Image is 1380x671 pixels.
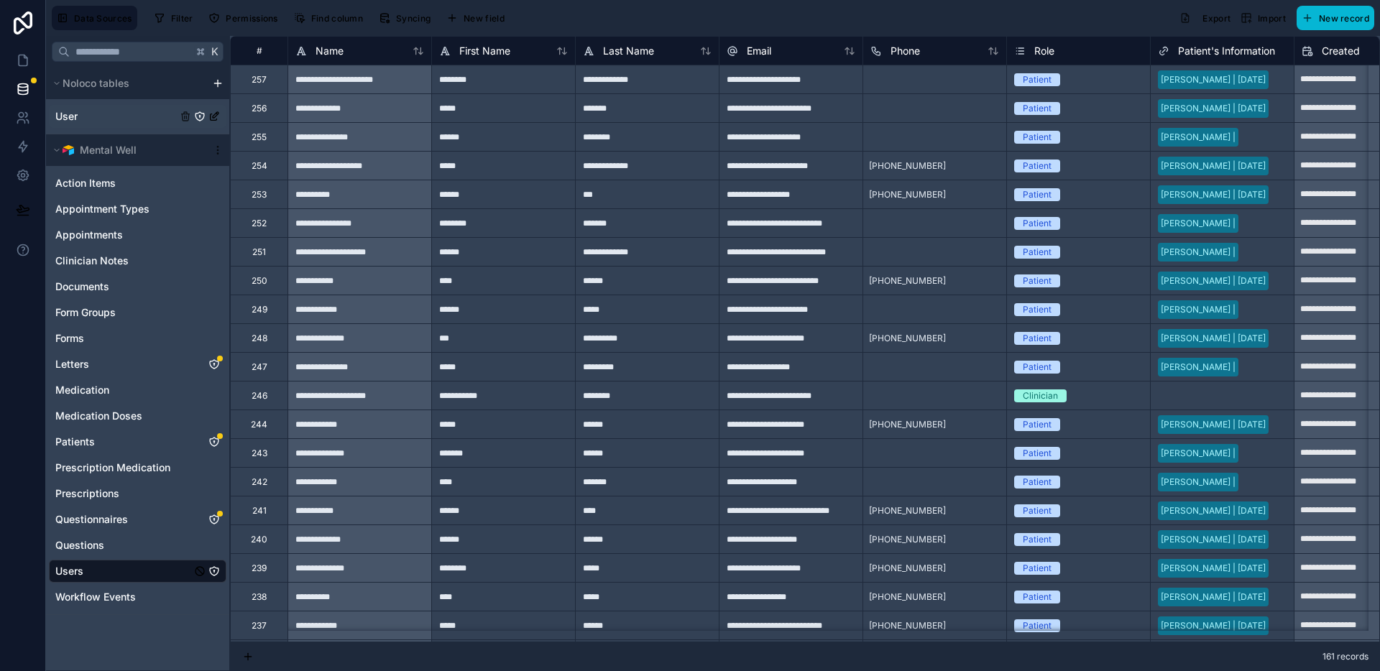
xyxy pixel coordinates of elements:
[1023,332,1052,345] div: Patient
[1023,447,1052,460] div: Patient
[252,218,267,229] div: 252
[1023,533,1052,546] div: Patient
[1023,131,1052,144] div: Patient
[1023,418,1052,431] div: Patient
[1023,73,1052,86] div: Patient
[252,390,267,402] div: 246
[464,13,505,24] span: New field
[1161,533,1266,546] div: [PERSON_NAME] | [DATE]
[869,534,946,545] span: [PHONE_NUMBER]
[891,44,920,58] span: Phone
[1161,504,1266,517] div: [PERSON_NAME] | [DATE]
[252,476,267,488] div: 242
[149,7,198,29] button: Filter
[1161,102,1266,115] div: [PERSON_NAME] | [DATE]
[869,419,946,430] span: [PHONE_NUMBER]
[1161,131,1236,144] div: [PERSON_NAME] |
[1161,303,1236,316] div: [PERSON_NAME] |
[252,103,267,114] div: 256
[1034,44,1054,58] span: Role
[171,13,193,24] span: Filter
[203,7,282,29] button: Permissions
[1023,274,1052,287] div: Patient
[1023,246,1052,259] div: Patient
[869,620,946,631] span: [PHONE_NUMBER]
[289,7,368,29] button: Find column
[1023,619,1052,632] div: Patient
[52,6,137,30] button: Data Sources
[1161,562,1266,575] div: [PERSON_NAME] | [DATE]
[1258,13,1286,24] span: Import
[241,45,277,56] div: #
[252,448,267,459] div: 243
[1023,389,1058,402] div: Clinician
[252,275,267,287] div: 250
[226,13,277,24] span: Permissions
[869,563,946,574] span: [PHONE_NUMBER]
[252,563,267,574] div: 239
[1322,44,1360,58] span: Created
[1202,13,1230,24] span: Export
[747,44,771,58] span: Email
[1174,6,1236,30] button: Export
[210,47,220,57] span: K
[252,189,267,200] div: 253
[1178,44,1275,58] span: Patient's Information
[74,13,132,24] span: Data Sources
[1161,361,1236,374] div: [PERSON_NAME] |
[252,74,267,85] div: 257
[603,44,654,58] span: Last Name
[311,13,363,24] span: Find column
[1161,188,1266,201] div: [PERSON_NAME] | [DATE]
[459,44,510,58] span: First Name
[374,7,436,29] button: Syncing
[374,7,441,29] a: Syncing
[316,44,344,58] span: Name
[1023,188,1052,201] div: Patient
[1161,246,1236,259] div: [PERSON_NAME] |
[869,160,946,172] span: [PHONE_NUMBER]
[1322,651,1368,662] span: 161 records
[869,189,946,200] span: [PHONE_NUMBER]
[1161,73,1266,86] div: [PERSON_NAME] | [DATE]
[251,419,267,430] div: 244
[1291,6,1374,30] a: New record
[1023,159,1052,172] div: Patient
[1236,6,1291,30] button: Import
[1161,619,1266,632] div: [PERSON_NAME] | [DATE]
[869,591,946,603] span: [PHONE_NUMBER]
[1297,6,1374,30] button: New record
[1023,217,1052,230] div: Patient
[1161,476,1236,489] div: [PERSON_NAME] |
[1161,447,1236,460] div: [PERSON_NAME] |
[252,505,267,517] div: 241
[1161,418,1266,431] div: [PERSON_NAME] | [DATE]
[1023,591,1052,603] div: Patient
[1023,562,1052,575] div: Patient
[1161,332,1266,345] div: [PERSON_NAME] | [DATE]
[869,275,946,287] span: [PHONE_NUMBER]
[1161,159,1266,172] div: [PERSON_NAME] | [DATE]
[1023,361,1052,374] div: Patient
[1023,504,1052,517] div: Patient
[252,333,267,344] div: 248
[1161,217,1236,230] div: [PERSON_NAME] |
[252,591,267,603] div: 238
[252,160,267,172] div: 254
[252,620,267,631] div: 237
[203,7,288,29] a: Permissions
[251,534,267,545] div: 240
[1023,476,1052,489] div: Patient
[869,505,946,517] span: [PHONE_NUMBER]
[1319,13,1369,24] span: New record
[252,246,266,258] div: 251
[1161,274,1266,287] div: [PERSON_NAME] | [DATE]
[1023,303,1052,316] div: Patient
[441,7,510,29] button: New field
[252,361,267,373] div: 247
[869,333,946,344] span: [PHONE_NUMBER]
[396,13,431,24] span: Syncing
[252,131,267,143] div: 255
[252,304,267,315] div: 249
[1023,102,1052,115] div: Patient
